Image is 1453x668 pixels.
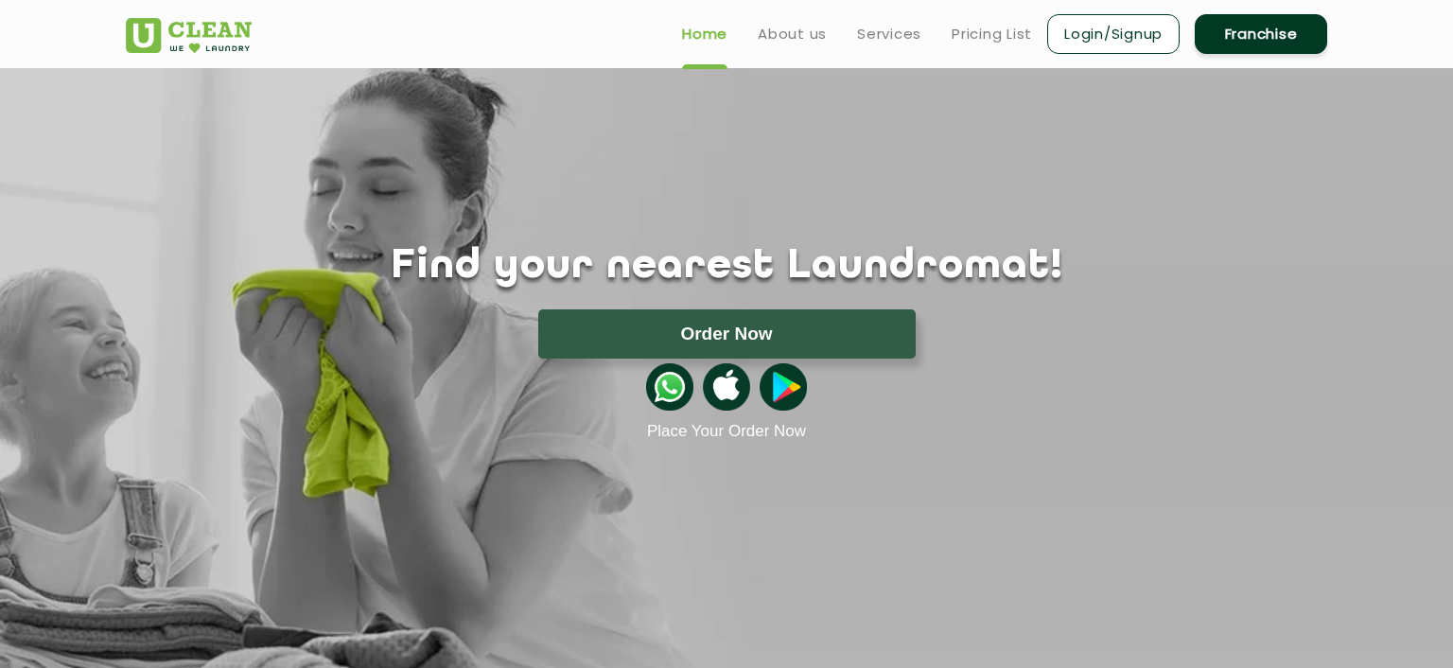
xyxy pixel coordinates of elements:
[703,363,750,411] img: apple-icon.png
[126,18,252,53] img: UClean Laundry and Dry Cleaning
[538,309,916,359] button: Order Now
[1047,14,1180,54] a: Login/Signup
[758,23,827,45] a: About us
[112,243,1341,290] h1: Find your nearest Laundromat!
[760,363,807,411] img: playstoreicon.png
[646,363,693,411] img: whatsappicon.png
[1195,14,1327,54] a: Franchise
[682,23,727,45] a: Home
[647,422,806,441] a: Place Your Order Now
[857,23,921,45] a: Services
[952,23,1032,45] a: Pricing List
